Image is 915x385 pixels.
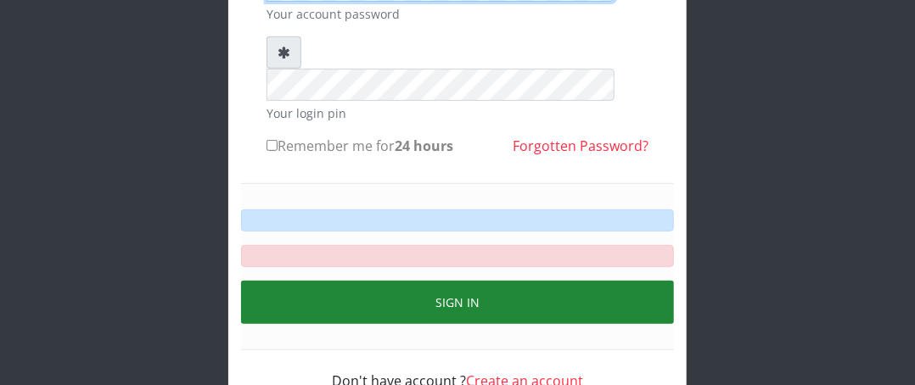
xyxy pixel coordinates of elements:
small: Your login pin [267,104,648,122]
a: Forgotten Password? [513,137,648,155]
b: 24 hours [395,137,453,155]
label: Remember me for [267,136,453,156]
input: Remember me for24 hours [267,140,278,151]
small: Your account password [267,5,648,23]
button: Sign in [241,281,674,324]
